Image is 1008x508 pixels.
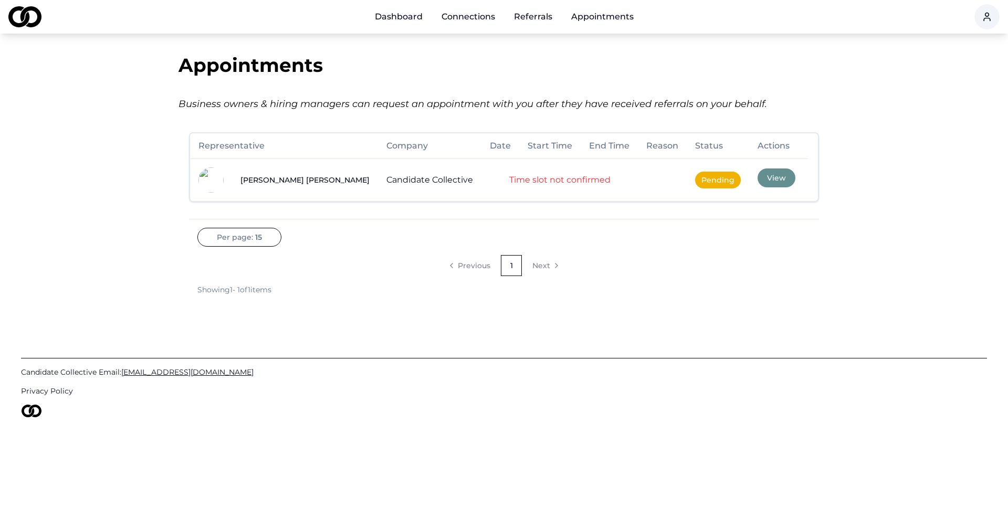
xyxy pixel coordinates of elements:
a: Appointments [563,6,642,27]
th: Actions [749,133,808,158]
span: [EMAIL_ADDRESS][DOMAIN_NAME] [121,367,254,377]
a: 1 [501,255,522,276]
div: Business owners & hiring managers can request an appointment with you after they have received re... [178,97,829,111]
div: Showing 1 - 1 of 1 items [197,284,271,295]
th: Date [481,133,519,158]
th: Status [687,133,749,158]
div: Appointments [178,55,829,76]
a: Candidate Collective Email:[EMAIL_ADDRESS][DOMAIN_NAME] [21,367,987,377]
span: Pending [695,172,741,188]
th: Representative [190,133,378,158]
a: Candidate Collective [386,175,473,185]
th: Reason [638,133,687,158]
a: Privacy Policy [21,386,987,396]
img: logo [21,405,42,417]
button: Per page:15 [197,228,281,247]
a: Dashboard [366,6,431,27]
th: Start Time [519,133,581,158]
a: Referrals [506,6,561,27]
th: Company [378,133,481,158]
button: View [758,168,795,187]
nav: Main [366,6,642,27]
img: logo [8,6,41,27]
img: ea71d155-4f7f-4164-aa94-92297cd61d19-Black%20logo-profile_picture.png [198,167,224,193]
a: [PERSON_NAME] [PERSON_NAME] [240,175,370,185]
th: End Time [581,133,638,158]
td: Time slot not confirmed [481,158,638,201]
span: 15 [255,232,262,242]
nav: pagination [197,255,811,276]
a: Connections [433,6,503,27]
